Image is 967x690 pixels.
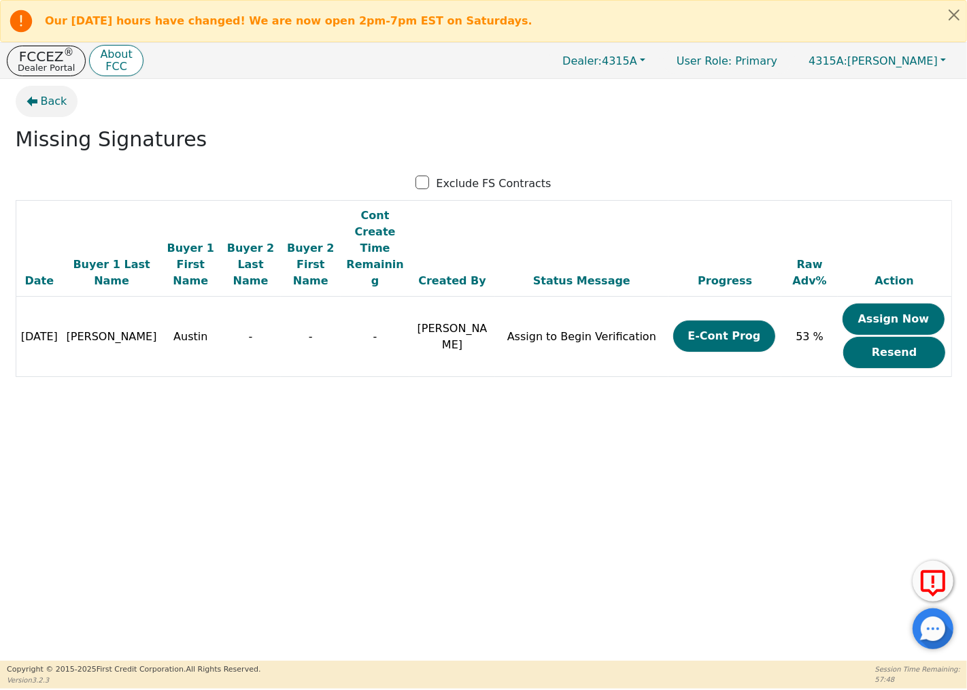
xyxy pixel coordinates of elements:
[7,675,260,685] p: Version 3.2.3
[89,45,143,77] button: AboutFCC
[843,303,945,335] button: Assign Now
[16,127,952,152] h2: Missing Signatures
[16,86,78,117] button: Back
[66,257,157,289] div: Buyer 1 Last Name
[409,297,495,377] td: [PERSON_NAME]
[41,93,67,110] span: Back
[548,50,660,71] button: Dealer:4315A
[7,46,86,76] button: FCCEZ®Dealer Portal
[436,176,551,192] p: Exclude FS Contracts
[164,240,217,289] div: Buyer 1 First Name
[875,274,914,287] span: Action
[413,273,492,289] div: Created By
[498,273,665,289] div: Status Message
[7,664,260,676] p: Copyright © 2015- 2025 First Credit Corporation.
[16,297,63,377] td: [DATE]
[346,209,403,287] span: Cont Create Time Remaining
[224,240,277,289] div: Buyer 2 Last Name
[663,48,791,74] a: User Role: Primary
[809,54,938,67] span: [PERSON_NAME]
[173,330,207,343] span: Austin
[663,48,791,74] p: Primary
[100,61,132,72] p: FCC
[18,63,75,72] p: Dealer Portal
[843,337,945,368] button: Resend
[785,257,834,289] div: Raw Adv%
[673,321,775,352] button: E-Cont Prog
[562,54,637,67] span: 4315A
[562,54,602,67] span: Dealer:
[875,664,960,674] p: Session Time Remaining:
[875,674,960,685] p: 57:48
[495,297,668,377] td: Assign to Begin Verification
[67,330,157,343] span: [PERSON_NAME]
[341,297,409,377] td: -
[100,49,132,60] p: About
[942,1,966,29] button: Close alert
[794,50,960,71] button: 4315A:[PERSON_NAME]
[309,330,313,343] span: -
[677,54,732,67] span: User Role :
[796,330,824,343] span: 53 %
[249,330,253,343] span: -
[913,561,953,602] button: Report Error to FCC
[672,273,779,289] div: Progress
[64,46,74,59] sup: ®
[20,273,59,289] div: Date
[18,50,75,63] p: FCCEZ
[186,665,260,674] span: All Rights Reserved.
[45,14,532,27] b: Our [DATE] hours have changed! We are now open 2pm-7pm EST on Saturdays.
[809,54,847,67] span: 4315A:
[284,240,337,289] div: Buyer 2 First Name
